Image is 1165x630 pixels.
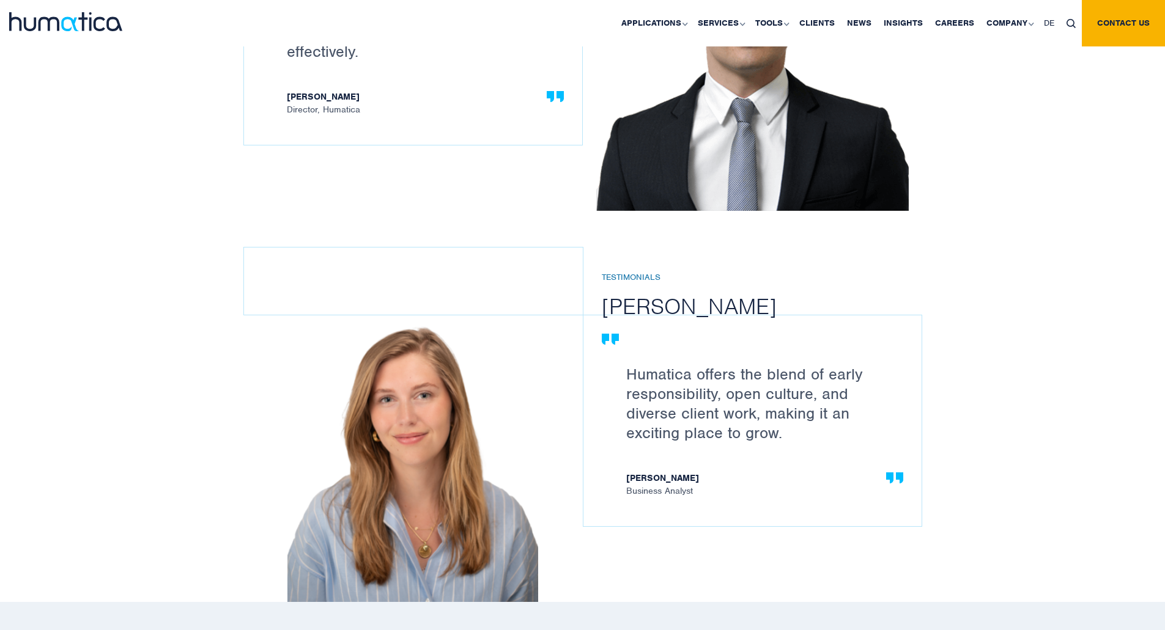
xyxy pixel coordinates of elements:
span: Director, Humatica [287,92,552,114]
span: DE [1044,18,1054,28]
img: search_icon [1067,19,1076,28]
span: Business Analyst [626,473,891,496]
img: logo [9,12,122,31]
img: Careers [287,315,538,602]
strong: [PERSON_NAME] [626,473,891,486]
h6: Testimonials [602,273,940,283]
h2: [PERSON_NAME] [602,292,940,320]
strong: [PERSON_NAME] [287,92,552,104]
p: Humatica offers the blend of early responsibility, open culture, and diverse client work, making ... [626,364,891,442]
